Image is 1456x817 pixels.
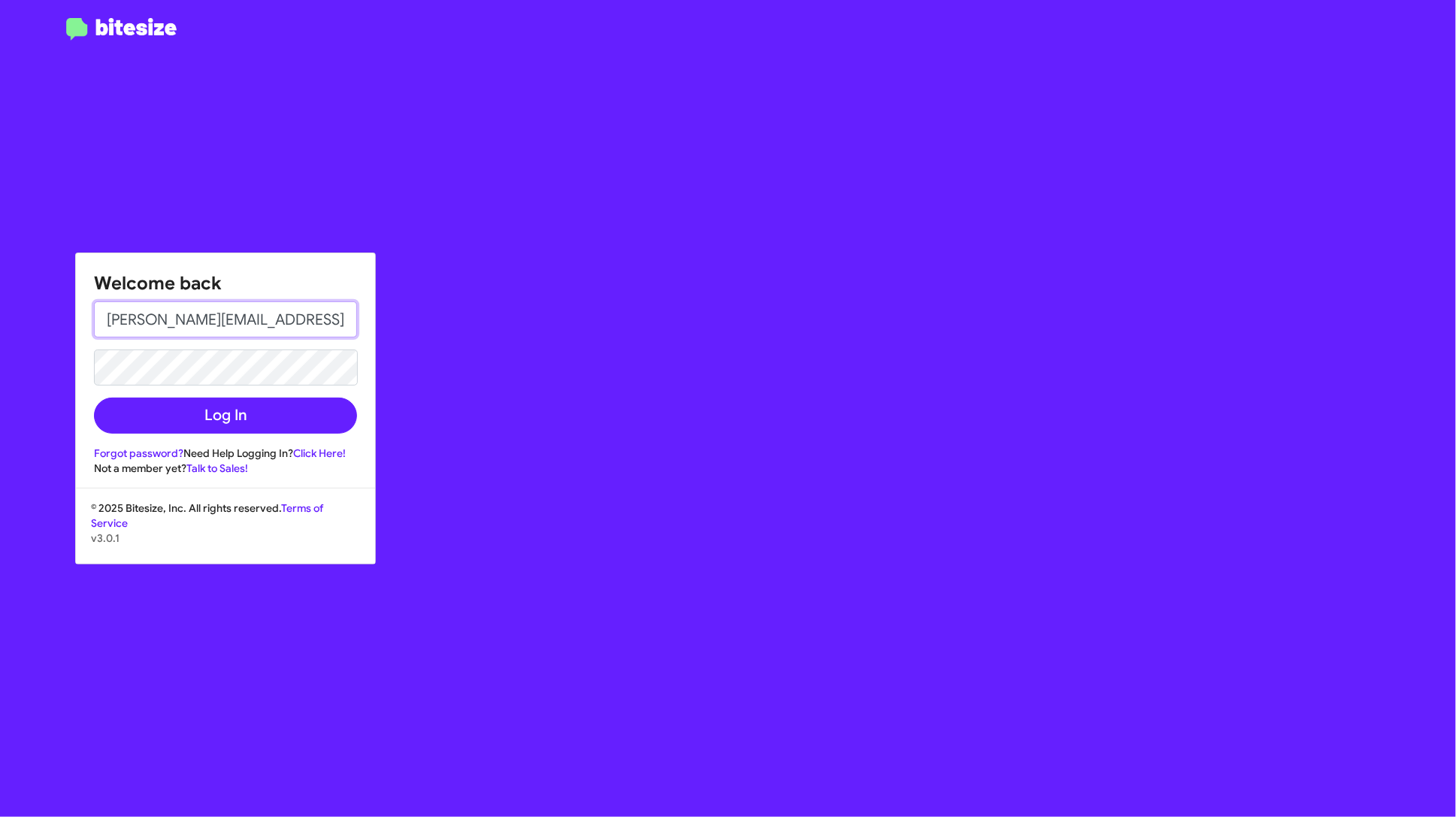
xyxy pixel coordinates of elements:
[94,446,357,461] div: Need Help Logging In?
[94,461,357,476] div: Not a member yet?
[91,501,323,530] a: Terms of Service
[94,446,183,460] a: Forgot password?
[91,531,360,546] p: v3.0.1
[94,398,357,434] button: Log In
[186,461,248,475] a: Talk to Sales!
[94,301,357,337] input: Email address
[293,446,346,460] a: Click Here!
[94,271,357,295] h1: Welcome back
[76,501,375,564] div: © 2025 Bitesize, Inc. All rights reserved.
